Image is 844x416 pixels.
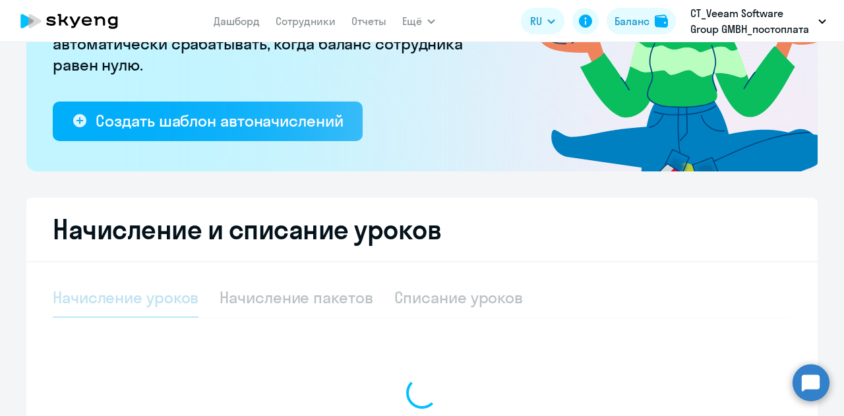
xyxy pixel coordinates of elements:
div: Создать шаблон автоначислений [96,110,343,131]
img: balance [655,15,668,28]
a: Дашборд [214,15,260,28]
a: Отчеты [351,15,386,28]
button: Создать шаблон автоначислений [53,102,363,141]
button: Ещё [402,8,435,34]
div: Баланс [615,13,649,29]
span: Ещё [402,13,422,29]
button: RU [521,8,564,34]
h2: Начисление и списание уроков [53,214,791,245]
a: Сотрудники [276,15,336,28]
button: Балансbalance [607,8,676,34]
p: CT_Veeam Software Group GMBH_постоплата 2025 года, Veeam [690,5,813,37]
span: RU [530,13,542,29]
button: CT_Veeam Software Group GMBH_постоплата 2025 года, Veeam [684,5,833,37]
